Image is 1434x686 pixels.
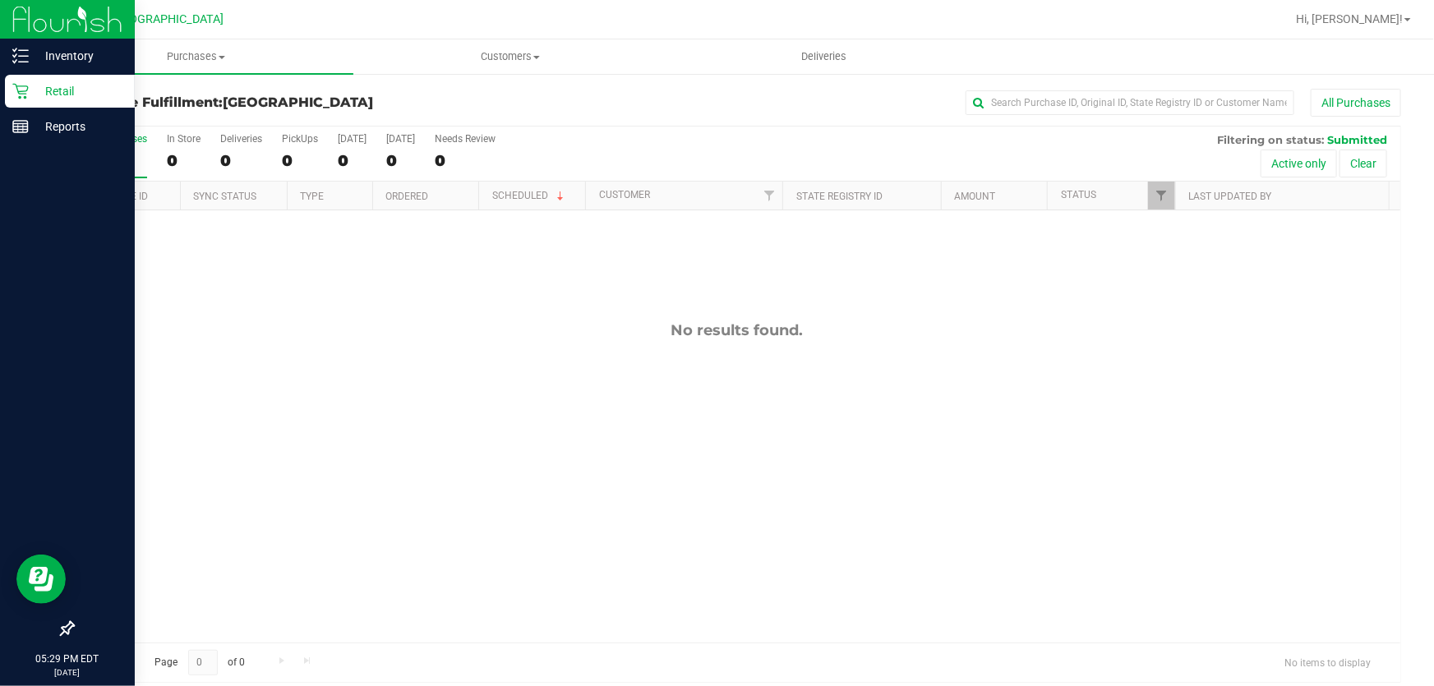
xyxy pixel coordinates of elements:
[954,191,995,202] a: Amount
[282,133,318,145] div: PickUps
[1296,12,1403,25] span: Hi, [PERSON_NAME]!
[435,133,496,145] div: Needs Review
[282,151,318,170] div: 0
[167,151,201,170] div: 0
[1339,150,1387,177] button: Clear
[7,666,127,679] p: [DATE]
[72,95,515,110] h3: Purchase Fulfillment:
[1327,133,1387,146] span: Submitted
[385,191,428,202] a: Ordered
[1311,89,1401,117] button: All Purchases
[1189,191,1272,202] a: Last Updated By
[220,151,262,170] div: 0
[338,151,367,170] div: 0
[112,12,224,26] span: [GEOGRAPHIC_DATA]
[29,81,127,101] p: Retail
[435,151,496,170] div: 0
[141,650,259,675] span: Page of 0
[300,191,324,202] a: Type
[354,49,666,64] span: Customers
[12,48,29,64] inline-svg: Inventory
[16,555,66,604] iframe: Resource center
[29,46,127,66] p: Inventory
[1148,182,1175,209] a: Filter
[966,90,1294,115] input: Search Purchase ID, Original ID, State Registry ID or Customer Name...
[12,83,29,99] inline-svg: Retail
[167,133,201,145] div: In Store
[220,133,262,145] div: Deliveries
[755,182,782,209] a: Filter
[667,39,981,74] a: Deliveries
[779,49,869,64] span: Deliveries
[1217,133,1324,146] span: Filtering on status:
[7,651,127,666] p: 05:29 PM EDT
[386,133,415,145] div: [DATE]
[599,189,650,200] a: Customer
[39,39,353,74] a: Purchases
[353,39,667,74] a: Customers
[1061,189,1096,200] a: Status
[73,321,1400,339] div: No results found.
[492,190,567,201] a: Scheduled
[338,133,367,145] div: [DATE]
[1271,650,1384,674] span: No items to display
[796,191,883,202] a: State Registry ID
[12,118,29,135] inline-svg: Reports
[193,191,256,202] a: Sync Status
[223,94,373,110] span: [GEOGRAPHIC_DATA]
[386,151,415,170] div: 0
[1261,150,1337,177] button: Active only
[29,117,127,136] p: Reports
[39,49,353,64] span: Purchases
